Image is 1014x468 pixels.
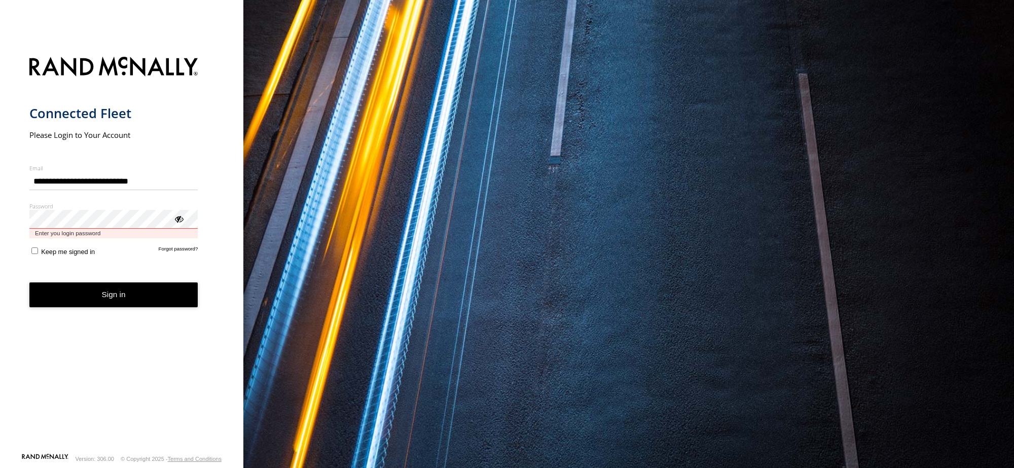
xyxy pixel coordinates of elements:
a: Forgot password? [159,246,198,256]
div: ViewPassword [173,213,184,224]
img: Rand McNally [29,55,198,81]
input: Keep me signed in [31,247,38,254]
span: Keep me signed in [41,248,95,256]
h1: Connected Fleet [29,105,198,122]
label: Password [29,202,198,210]
a: Visit our Website [22,454,68,464]
div: Version: 306.00 [76,456,114,462]
div: © Copyright 2025 - [121,456,222,462]
form: main [29,51,214,453]
button: Sign in [29,282,198,307]
h2: Please Login to Your Account [29,130,198,140]
a: Terms and Conditions [168,456,222,462]
label: Email [29,164,198,172]
span: Enter you login password [29,229,198,238]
